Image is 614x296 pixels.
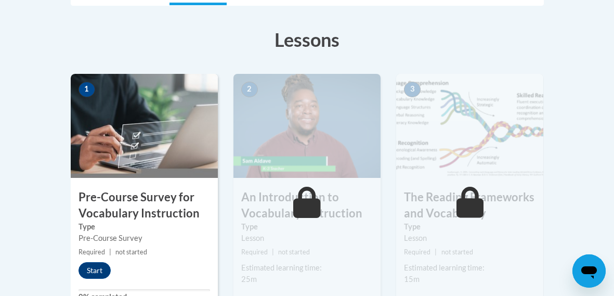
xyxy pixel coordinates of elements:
[71,189,218,222] h3: Pre-Course Survey for Vocabulary Instruction
[79,262,111,279] button: Start
[404,275,420,284] span: 15m
[241,275,257,284] span: 25m
[241,82,258,97] span: 2
[404,82,421,97] span: 3
[278,248,310,256] span: not started
[272,248,274,256] span: |
[241,262,373,274] div: Estimated learning time:
[79,248,105,256] span: Required
[404,221,535,233] label: Type
[404,233,535,244] div: Lesson
[404,262,535,274] div: Estimated learning time:
[404,248,430,256] span: Required
[71,27,544,53] h3: Lessons
[435,248,437,256] span: |
[396,74,543,178] img: Course Image
[572,254,606,288] iframe: Button to launch messaging window
[79,233,210,244] div: Pre-Course Survey
[79,221,210,233] label: Type
[396,189,543,222] h3: The Reading Frameworks and Vocabulary
[233,74,381,178] img: Course Image
[241,248,268,256] span: Required
[79,82,95,97] span: 1
[441,248,473,256] span: not started
[241,221,373,233] label: Type
[71,74,218,178] img: Course Image
[241,233,373,244] div: Lesson
[109,248,111,256] span: |
[233,189,381,222] h3: An Introduction to Vocabulary Instruction
[115,248,147,256] span: not started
